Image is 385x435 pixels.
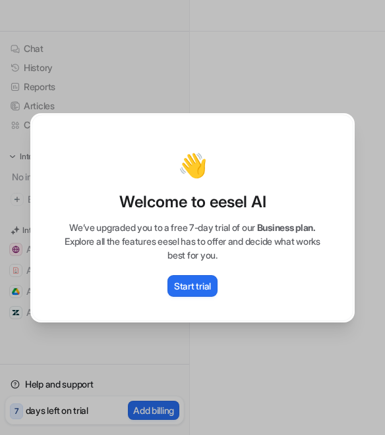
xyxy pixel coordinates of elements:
[178,152,208,178] p: 👋
[257,222,316,233] span: Business plan.
[45,234,340,262] p: Explore all the features eesel has to offer and decide what works best for you.
[174,279,211,293] p: Start trial
[45,220,340,234] p: We’ve upgraded you to a free 7-day trial of our
[167,275,218,297] button: Start trial
[45,192,340,213] p: Welcome to eesel AI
